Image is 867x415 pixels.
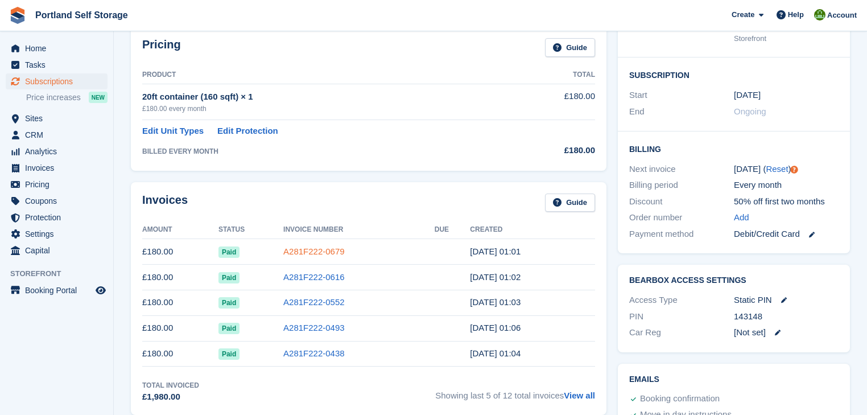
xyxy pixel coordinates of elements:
div: Start [629,89,734,102]
a: menu [6,143,108,159]
div: Total Invoiced [142,380,199,391]
div: Static PIN [734,294,839,307]
span: Paid [218,246,240,258]
a: Guide [545,194,595,212]
div: Payment method [629,228,734,241]
div: 20ft container (160 sqft) × 1 [142,91,511,104]
a: menu [6,160,108,176]
div: 143148 [734,310,839,323]
a: Edit Unit Types [142,125,204,138]
span: Paid [218,297,240,309]
a: menu [6,57,108,73]
div: £1,980.00 [142,391,199,404]
div: Tooltip anchor [789,165,799,175]
span: Ongoing [734,106,766,116]
div: Debit/Credit Card [734,228,839,241]
time: 2025-07-15 00:02:23 UTC [470,272,521,282]
span: Settings [25,226,93,242]
span: Invoices [25,160,93,176]
img: stora-icon-8386f47178a22dfd0bd8f6a31ec36ba5ce8667c1dd55bd0f319d3a0aa187defe.svg [9,7,26,24]
td: £180.00 [511,84,595,120]
a: Reset [766,164,788,174]
span: Paid [218,272,240,283]
span: Coupons [25,193,93,209]
a: A281F222-0616 [283,272,345,282]
time: 2025-05-15 00:06:42 UTC [470,323,521,332]
a: menu [6,243,108,258]
div: BILLED EVERY MONTH [142,146,511,157]
th: Due [435,221,470,239]
a: A281F222-0493 [283,323,345,332]
h2: BearBox Access Settings [629,276,839,285]
span: Create [732,9,754,20]
th: Amount [142,221,218,239]
div: Next invoice [629,163,734,176]
a: menu [6,226,108,242]
a: menu [6,209,108,225]
h2: Invoices [142,194,188,212]
time: 2025-08-15 00:01:53 UTC [470,246,521,256]
span: Subscriptions [25,73,93,89]
span: Analytics [25,143,93,159]
div: Booked [629,20,734,44]
div: [Not set] [734,326,839,339]
h2: Billing [629,143,839,154]
span: Price increases [26,92,81,103]
a: Add [734,211,749,224]
span: Paid [218,323,240,334]
span: Protection [25,209,93,225]
a: menu [6,193,108,209]
a: A281F222-0552 [283,297,345,307]
div: End [629,105,734,118]
div: £180.00 [511,144,595,157]
th: Product [142,66,511,84]
div: 50% off first two months [734,195,839,208]
span: Pricing [25,176,93,192]
span: Home [25,40,93,56]
th: Total [511,66,595,84]
a: Price increases NEW [26,91,108,104]
span: CRM [25,127,93,143]
div: £180.00 every month [142,104,511,114]
a: menu [6,110,108,126]
a: A281F222-0679 [283,246,345,256]
a: Edit Protection [217,125,278,138]
div: Order number [629,211,734,224]
h2: Pricing [142,38,181,57]
td: £180.00 [142,265,218,290]
div: Booking confirmation [640,392,720,406]
div: Car Reg [629,326,734,339]
td: £180.00 [142,315,218,341]
span: Capital [25,243,93,258]
time: 2024-09-15 00:00:00 UTC [734,89,761,102]
img: Sue Wolfendale [814,9,825,20]
td: £180.00 [142,239,218,265]
td: £180.00 [142,341,218,367]
div: Every month [734,179,839,192]
time: 2025-04-15 00:04:29 UTC [470,348,521,358]
div: Billing period [629,179,734,192]
th: Invoice Number [283,221,435,239]
span: Paid [218,348,240,360]
span: Help [788,9,804,20]
span: Storefront [10,268,113,280]
a: menu [6,73,108,89]
div: Storefront [734,33,839,44]
span: Showing last 5 of 12 total invoices [435,380,595,404]
a: View all [564,391,595,400]
h2: Subscription [629,69,839,80]
a: menu [6,282,108,298]
div: Access Type [629,294,734,307]
span: Account [827,10,857,21]
a: Preview store [94,283,108,297]
td: £180.00 [142,290,218,315]
span: Booking Portal [25,282,93,298]
h2: Emails [629,375,839,384]
a: menu [6,127,108,143]
th: Status [218,221,283,239]
time: 2025-06-15 00:03:22 UTC [470,297,521,307]
th: Created [470,221,595,239]
span: Sites [25,110,93,126]
a: A281F222-0438 [283,348,345,358]
div: Discount [629,195,734,208]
